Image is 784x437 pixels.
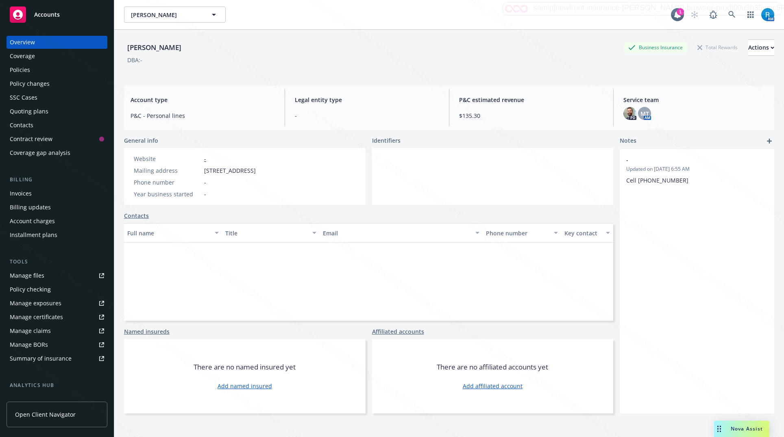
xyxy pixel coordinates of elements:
[7,146,107,159] a: Coverage gap analysis
[483,223,561,243] button: Phone number
[124,223,222,243] button: Full name
[295,111,439,120] span: -
[626,165,768,173] span: Updated on [DATE] 6:55 AM
[10,105,48,118] div: Quoting plans
[564,229,601,237] div: Key contact
[134,178,201,187] div: Phone number
[10,311,63,324] div: Manage certificates
[7,3,107,26] a: Accounts
[7,215,107,228] a: Account charges
[323,229,470,237] div: Email
[218,382,272,390] a: Add named insured
[7,50,107,63] a: Coverage
[626,176,688,184] span: Cell [PHONE_NUMBER]
[7,324,107,337] a: Manage claims
[437,362,548,372] span: There are no affiliated accounts yet
[10,297,61,310] div: Manage exposures
[620,149,774,191] div: -Updated on [DATE] 6:55 AMCell [PHONE_NUMBER]
[686,7,703,23] a: Start snowing
[7,77,107,90] a: Policy changes
[7,176,107,184] div: Billing
[705,7,721,23] a: Report a Bug
[10,215,55,228] div: Account charges
[7,381,107,389] div: Analytics hub
[714,421,769,437] button: Nova Assist
[693,42,742,52] div: Total Rewards
[10,77,50,90] div: Policy changes
[10,269,44,282] div: Manage files
[127,56,142,64] div: DBA: -
[204,155,206,163] a: -
[194,362,296,372] span: There are no named insured yet
[131,111,275,120] span: P&C - Personal lines
[731,425,763,432] span: Nova Assist
[486,229,549,237] div: Phone number
[7,283,107,296] a: Policy checking
[10,228,57,241] div: Installment plans
[748,39,774,56] button: Actions
[626,156,747,164] span: -
[743,7,759,23] a: Switch app
[372,136,401,145] span: Identifiers
[7,36,107,49] a: Overview
[561,223,613,243] button: Key contact
[7,187,107,200] a: Invoices
[7,258,107,266] div: Tools
[10,283,51,296] div: Policy checking
[7,119,107,132] a: Contacts
[295,96,439,104] span: Legal entity type
[748,40,774,55] div: Actions
[134,154,201,163] div: Website
[7,311,107,324] a: Manage certificates
[463,382,523,390] a: Add affiliated account
[640,109,649,118] span: MT
[124,136,158,145] span: General info
[131,11,201,19] span: [PERSON_NAME]
[7,228,107,241] a: Installment plans
[7,63,107,76] a: Policies
[10,201,51,214] div: Billing updates
[15,410,76,419] span: Open Client Navigator
[10,91,37,104] div: SSC Cases
[124,327,170,336] a: Named insureds
[7,133,107,146] a: Contract review
[10,63,30,76] div: Policies
[124,42,185,53] div: [PERSON_NAME]
[724,7,740,23] a: Search
[761,8,774,21] img: photo
[623,107,636,120] img: photo
[7,201,107,214] a: Billing updates
[124,211,149,220] a: Contacts
[10,36,35,49] div: Overview
[624,42,687,52] div: Business Insurance
[620,136,636,146] span: Notes
[204,178,206,187] span: -
[7,91,107,104] a: SSC Cases
[204,190,206,198] span: -
[34,11,60,18] span: Accounts
[127,229,210,237] div: Full name
[10,338,48,351] div: Manage BORs
[10,50,35,63] div: Coverage
[714,421,724,437] div: Drag to move
[131,96,275,104] span: Account type
[134,166,201,175] div: Mailing address
[124,7,226,23] button: [PERSON_NAME]
[10,146,70,159] div: Coverage gap analysis
[372,327,424,336] a: Affiliated accounts
[7,393,107,406] a: Loss summary generator
[10,133,52,146] div: Contract review
[320,223,483,243] button: Email
[7,269,107,282] a: Manage files
[10,187,32,200] div: Invoices
[204,166,256,175] span: [STREET_ADDRESS]
[222,223,320,243] button: Title
[459,111,603,120] span: $135.30
[7,338,107,351] a: Manage BORs
[10,352,72,365] div: Summary of insurance
[7,297,107,310] a: Manage exposures
[623,96,768,104] span: Service team
[459,96,603,104] span: P&C estimated revenue
[7,105,107,118] a: Quoting plans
